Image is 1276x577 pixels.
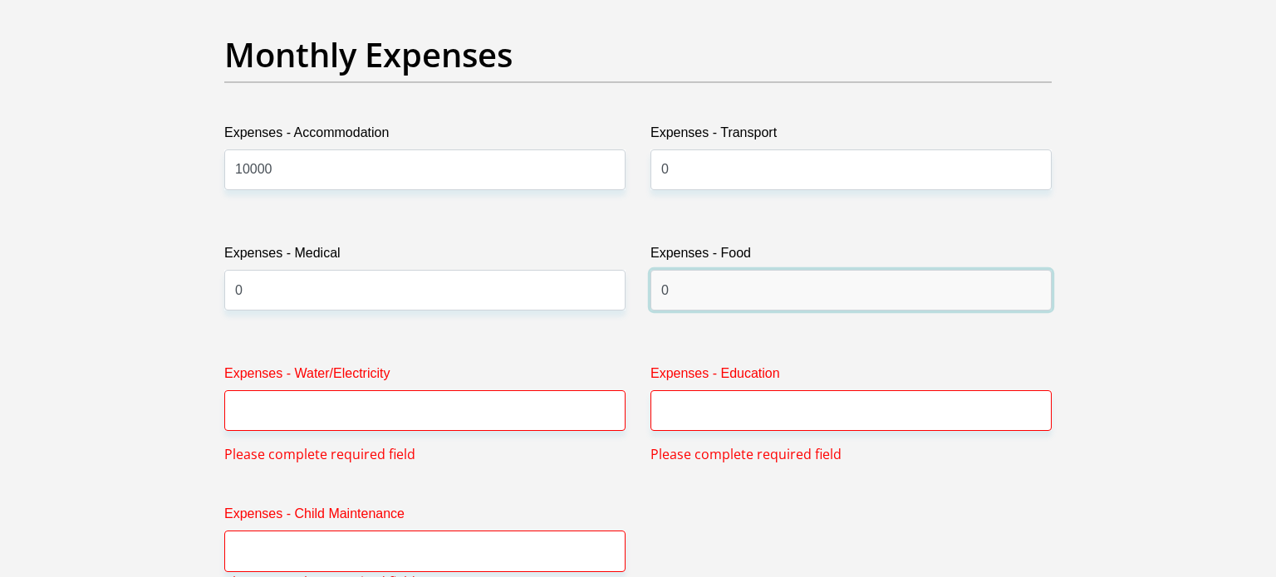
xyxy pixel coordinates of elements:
input: Expenses - Water/Electricity [224,390,626,431]
input: Expenses - Education [650,390,1052,431]
span: Please complete required field [224,444,415,464]
label: Expenses - Medical [224,243,626,270]
input: Expenses - Accommodation [224,149,626,190]
label: Expenses - Water/Electricity [224,364,626,390]
input: Expenses - Medical [224,270,626,311]
label: Expenses - Accommodation [224,123,626,149]
label: Expenses - Education [650,364,1052,390]
label: Expenses - Child Maintenance [224,504,626,531]
input: Expenses - Transport [650,149,1052,190]
h2: Monthly Expenses [224,35,1052,75]
input: Expenses - Child Maintenance [224,531,626,571]
label: Expenses - Transport [650,123,1052,149]
span: Please complete required field [650,444,842,464]
input: Expenses - Food [650,270,1052,311]
label: Expenses - Food [650,243,1052,270]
